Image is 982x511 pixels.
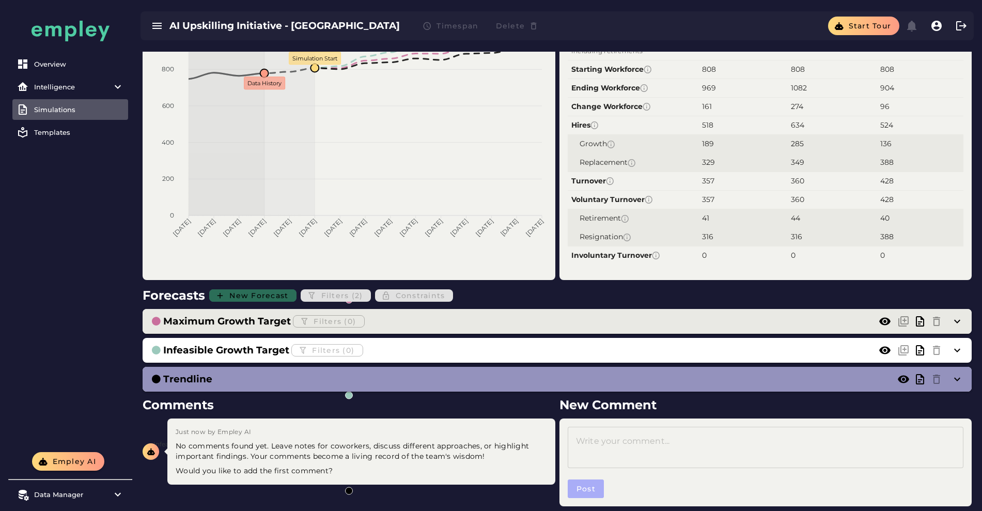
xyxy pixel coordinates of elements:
tspan: [DATE] [373,217,394,238]
span: Start tour [848,21,891,30]
tspan: [DATE] [348,217,368,238]
h2: Comments [143,396,555,419]
span: Voluntary Turnover [571,194,695,205]
span: Ending Workforce [571,83,695,94]
span: Resignation [580,231,695,242]
span: 524 [880,120,893,130]
tspan: 400 [162,138,174,146]
a: Templates [12,122,128,143]
span: 428 [880,176,894,185]
p: No comments found yet. Leave notes for coworkers, discuss different approaches, or highlight impo... [176,441,547,462]
span: 136 [880,139,892,148]
span: 161 [702,102,712,111]
span: 388 [880,158,894,167]
a: Simulations [12,99,128,120]
tspan: [DATE] [247,217,268,238]
tspan: 200 [162,175,174,182]
span: 357 [702,176,714,185]
tspan: [DATE] [424,217,444,238]
span: Retirement [580,213,695,224]
h2: New Comment [559,396,972,419]
span: 1082 [791,83,807,92]
a: Overview [12,54,128,74]
span: Starting Workforce [571,64,695,75]
h2: Forecasts [143,286,207,305]
span: 0 [880,251,885,260]
span: 360 [791,176,804,185]
span: 274 [791,102,803,111]
span: 96 [880,102,890,111]
span: 0 [791,251,796,260]
div: Just now by Empley AI [176,427,547,437]
span: 316 [702,232,713,241]
tspan: [DATE] [449,217,470,238]
span: Turnover [571,176,695,187]
h3: Infeasible Growth Target [163,343,289,358]
span: 904 [880,83,894,92]
button: Empley AI [32,452,104,471]
tspan: [DATE] [524,217,545,238]
tspan: [DATE] [322,217,343,238]
span: Growth [580,138,695,149]
tspan: 0 [170,211,174,219]
div: Intelligence [34,83,106,91]
span: 316 [791,232,802,241]
span: Change Workforce [571,101,695,112]
tspan: 600 [162,102,174,110]
tspan: [DATE] [272,217,293,238]
span: 428 [880,195,894,204]
span: 41 [702,213,709,223]
tspan: [DATE] [297,216,318,237]
span: 44 [791,213,800,223]
span: 518 [702,120,713,130]
span: 189 [702,139,714,148]
tspan: 800 [162,65,174,73]
p: Would you like to add the first comment? [176,466,547,476]
tspan: [DATE] [171,217,192,238]
span: 634 [791,120,804,130]
span: 808 [791,65,805,74]
button: Start tour [828,17,899,35]
span: Hires [571,120,695,131]
tspan: [DATE] [474,217,494,238]
span: 329 [702,158,715,167]
span: 808 [880,65,894,74]
tspan: [DATE] [196,217,217,238]
tspan: [DATE] [499,216,520,237]
span: 388 [880,232,894,241]
span: 360 [791,195,804,204]
tspan: [DATE] [398,216,419,237]
span: 285 [791,139,804,148]
h3: Maximum Growth Target [163,314,291,329]
span: 969 [702,83,716,92]
div: Simulations [34,105,124,114]
span: 808 [702,65,716,74]
tspan: [DATE] [222,217,242,238]
span: 349 [791,158,804,167]
span: Empley AI [52,457,96,466]
h3: Trendline [163,372,212,386]
div: Data Manager [34,490,106,499]
span: Involuntary Turnover [571,250,695,261]
span: Replacement [580,157,695,168]
span: 0 [702,251,707,260]
h3: AI Upskilling Initiative - [GEOGRAPHIC_DATA] [169,19,400,33]
span: 40 [880,213,890,223]
div: Templates [34,128,124,136]
div: Overview [34,60,124,68]
span: 357 [702,195,714,204]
